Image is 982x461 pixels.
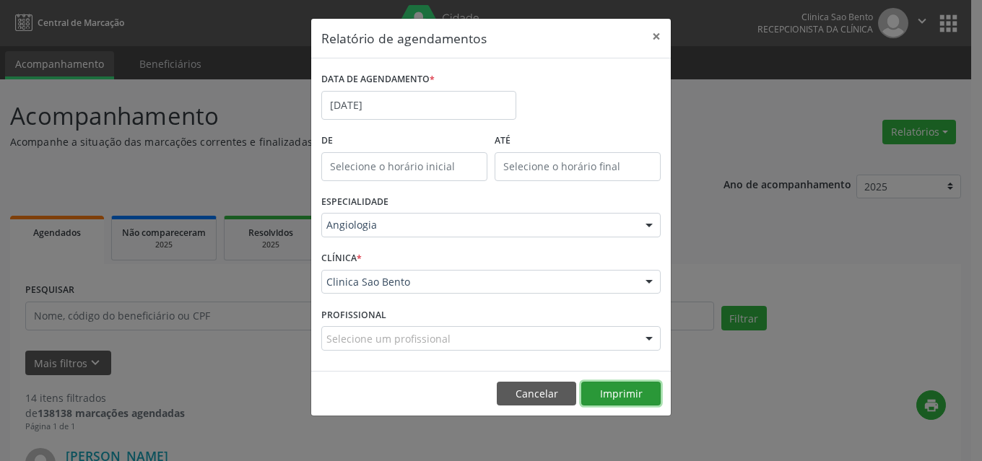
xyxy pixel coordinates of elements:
[326,218,631,232] span: Angiologia
[495,152,661,181] input: Selecione o horário final
[321,152,487,181] input: Selecione o horário inicial
[321,130,487,152] label: De
[581,382,661,406] button: Imprimir
[321,247,362,270] label: CLÍNICA
[321,29,487,48] h5: Relatório de agendamentos
[321,91,516,120] input: Selecione uma data ou intervalo
[321,304,386,326] label: PROFISSIONAL
[642,19,671,54] button: Close
[495,130,661,152] label: ATÉ
[497,382,576,406] button: Cancelar
[326,275,631,289] span: Clinica Sao Bento
[321,191,388,214] label: ESPECIALIDADE
[326,331,451,346] span: Selecione um profissional
[321,69,435,91] label: DATA DE AGENDAMENTO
